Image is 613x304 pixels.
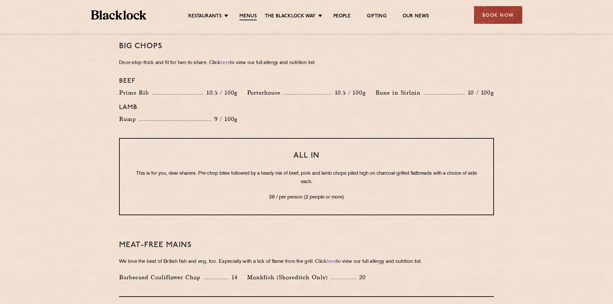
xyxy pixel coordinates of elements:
[356,273,366,281] p: 20
[133,170,480,186] p: This is for you, dear sharers. Pre-chop bites followed by a heady mix of beef, pork and lamb chop...
[119,115,139,124] p: Rump
[119,42,494,51] h3: Big Chops
[247,88,283,97] p: Porterhouse
[220,60,230,65] a: here
[247,273,331,282] p: Monkfish (Shoreditch Only)
[119,104,494,111] h4: Lamb
[133,152,480,160] h3: All In
[474,6,522,24] div: Book Now
[332,88,366,97] p: 10.5 / 100g
[376,88,424,97] p: Bone in Sirloin
[211,115,238,123] p: 9 / 100g
[119,88,152,97] p: Prime Rib
[91,10,147,20] img: BL_Textured_Logo-footer-cropped.svg
[133,193,480,202] p: 28 / per person (2 people or more)
[265,13,316,20] a: The Blacklock Way
[327,259,336,264] a: here
[119,59,494,68] p: Door-stop-thick and fit for two-to-share. Click to view our full allergy and nutrition list.
[119,273,204,282] p: Barbecued Cauliflower Chop
[465,88,494,97] p: 10 / 100g
[119,77,494,85] h4: Beef
[403,13,429,20] a: Our News
[367,13,386,20] a: Gifting
[203,88,237,97] p: 10.5 / 100g
[188,13,222,20] a: Restaurants
[228,273,238,281] p: 14
[119,241,494,249] h3: Meat-Free mains
[333,13,351,20] a: People
[239,13,257,20] a: Menus
[119,257,494,266] p: We love the best of British fish and veg, too. Especially with a lick of flame from the grill. Cl...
